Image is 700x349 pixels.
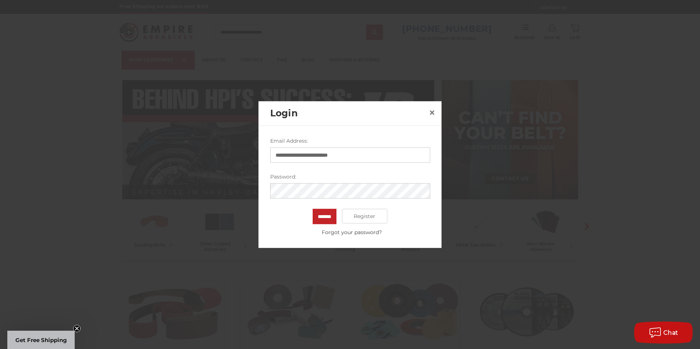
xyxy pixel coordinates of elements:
button: Chat [634,322,693,344]
span: × [429,105,435,119]
button: Close teaser [73,325,81,332]
div: Get Free ShippingClose teaser [7,331,75,349]
a: Register [342,209,388,224]
span: Chat [663,329,678,336]
h2: Login [270,106,426,120]
label: Password: [270,173,430,181]
span: Get Free Shipping [15,337,67,344]
a: Close [426,106,438,118]
a: Forgot your password? [274,229,430,236]
label: Email Address: [270,137,430,145]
